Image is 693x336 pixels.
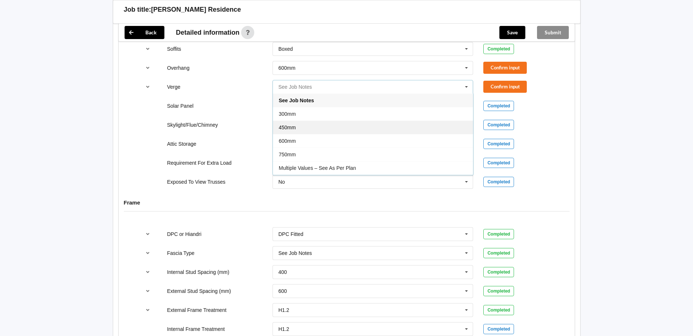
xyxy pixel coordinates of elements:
[278,251,312,256] div: See Job Notes
[279,165,356,171] span: Multiple Values – See As Per Plan
[278,289,287,294] div: 600
[167,250,194,256] label: Fascia Type
[483,229,514,239] div: Completed
[167,122,218,128] label: Skylight/Flue/Chimney
[151,5,241,14] h3: [PERSON_NAME] Residence
[167,326,225,332] label: Internal Frame Treatment
[279,125,296,130] span: 450mm
[141,247,155,260] button: reference-toggle
[483,101,514,111] div: Completed
[125,26,164,39] button: Back
[167,288,231,294] label: External Stud Spacing (mm)
[141,266,155,279] button: reference-toggle
[483,120,514,130] div: Completed
[499,26,525,39] button: Save
[483,62,527,74] button: Confirm input
[279,98,314,103] span: See Job Notes
[278,270,287,275] div: 400
[124,5,151,14] h3: Job title:
[483,267,514,277] div: Completed
[483,305,514,315] div: Completed
[124,199,570,206] h4: Frame
[167,179,225,185] label: Exposed To View Trusses
[167,84,180,90] label: Verge
[278,308,289,313] div: H1.2
[483,286,514,296] div: Completed
[176,29,240,36] span: Detailed information
[483,81,527,93] button: Confirm input
[167,46,181,52] label: Soffits
[167,307,226,313] label: External Frame Treatment
[167,103,193,109] label: Solar Panel
[141,228,155,241] button: reference-toggle
[279,138,296,144] span: 600mm
[141,80,155,93] button: reference-toggle
[483,139,514,149] div: Completed
[279,111,296,117] span: 300mm
[167,160,232,166] label: Requirement For Extra Load
[141,42,155,56] button: reference-toggle
[279,152,296,157] span: 750mm
[278,65,296,70] div: 600mm
[278,232,303,237] div: DPC Fitted
[167,269,229,275] label: Internal Stud Spacing (mm)
[278,179,285,184] div: No
[483,177,514,187] div: Completed
[141,61,155,75] button: reference-toggle
[483,44,514,54] div: Completed
[483,324,514,334] div: Completed
[483,158,514,168] div: Completed
[278,46,293,51] div: Boxed
[167,65,189,71] label: Overhang
[167,141,196,147] label: Attic Storage
[278,327,289,332] div: H1.2
[483,248,514,258] div: Completed
[141,303,155,317] button: reference-toggle
[167,231,201,237] label: DPC or Hiandri
[141,285,155,298] button: reference-toggle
